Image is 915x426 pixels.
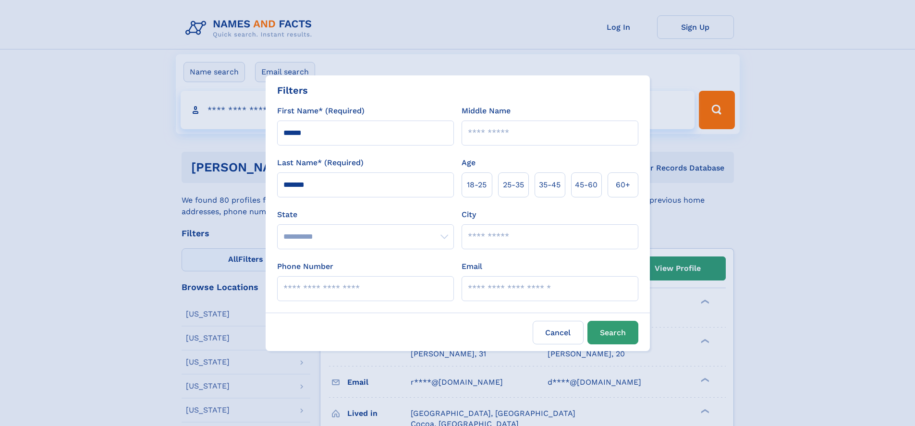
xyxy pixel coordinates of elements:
[462,157,476,169] label: Age
[503,179,524,191] span: 25‑35
[539,179,561,191] span: 35‑45
[575,179,598,191] span: 45‑60
[462,261,482,272] label: Email
[587,321,638,344] button: Search
[277,157,364,169] label: Last Name* (Required)
[462,105,511,117] label: Middle Name
[462,209,476,220] label: City
[616,179,630,191] span: 60+
[277,261,333,272] label: Phone Number
[277,209,454,220] label: State
[277,105,365,117] label: First Name* (Required)
[467,179,487,191] span: 18‑25
[533,321,584,344] label: Cancel
[277,83,308,97] div: Filters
